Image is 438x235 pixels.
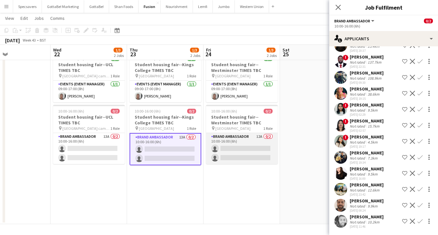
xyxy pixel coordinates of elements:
a: Comms [48,14,67,22]
span: 0/2 [111,109,120,114]
div: 137.7km [366,60,383,65]
div: 10.2km [366,220,381,224]
div: [DATE] 20:37 [350,49,384,53]
div: Not rated [350,60,366,65]
app-job-card: 09:00-17:00 (8h)1/1Student housing fair--Westminster TIMES TBC [GEOGRAPHIC_DATA]1 RoleEvents (Eve... [206,52,278,102]
div: 2 Jobs [267,53,277,58]
div: Not rated [350,140,366,145]
div: [DATE] 16:00 [350,176,384,181]
span: Brand Ambassador [334,19,370,23]
div: [DATE] 23:42 [350,192,384,197]
span: ! [343,55,348,60]
span: 1 Role [263,74,273,78]
span: 1 Role [187,74,196,78]
span: ! [343,103,348,108]
div: Not rated [350,204,366,208]
div: [PERSON_NAME] [350,182,384,188]
div: 09:00-17:00 (8h)1/1Student housing fair--Kings College TIMES TBC [GEOGRAPHIC_DATA]1 RoleEvents (E... [130,52,201,102]
span: 1 Role [110,126,120,131]
span: 1 Role [263,126,273,131]
div: 9.5km [366,172,379,176]
button: Fusion [139,0,161,13]
div: [DATE] 19:15 [350,97,384,101]
span: Edit [20,15,28,21]
span: 22 [52,51,61,58]
div: [PERSON_NAME] [350,134,384,140]
div: [PERSON_NAME] [350,150,384,156]
span: [GEOGRAPHIC_DATA] campus [62,126,110,131]
span: Wed [53,47,61,53]
app-card-role: Brand Ambassador13A0/210:00-16:00 (6h) [130,133,201,165]
app-card-role: Events (Event Manager)1/109:00-17:00 (8h)[PERSON_NAME] [206,81,278,102]
span: View [5,15,14,21]
div: [DATE] 11:46 [350,224,384,229]
div: [PERSON_NAME] [350,54,384,60]
div: Not rated [350,108,366,113]
span: Week 43 [21,38,37,43]
button: Shan Foods [109,0,139,13]
span: 1/3 [114,48,123,52]
span: 0/2 [187,109,196,114]
app-job-card: 10:00-16:00 (6h)0/2Student housing fair--UCL TIMES TBC [GEOGRAPHIC_DATA] campus1 RoleBrand Ambass... [53,105,125,164]
span: 10:00-16:00 (6h) [211,109,237,114]
app-job-card: 09:00-17:00 (8h)1/1Student housing fair--UCL TIMES TBC [GEOGRAPHIC_DATA] campus1 RoleEvents (Even... [53,52,125,102]
h3: Student housing fair--UCL TIMES TBC [53,62,125,73]
div: 2 Jobs [114,53,124,58]
h3: Job Fulfilment [329,3,438,12]
app-job-card: 10:00-16:00 (6h)0/2Student housing fair--Kings College TIMES TBC [GEOGRAPHIC_DATA]1 RoleBrand Amb... [130,105,201,165]
div: Not rated [350,156,366,161]
span: [GEOGRAPHIC_DATA] [215,74,251,78]
span: Comms [50,15,65,21]
div: 9.5km [366,108,379,113]
button: Western Union [235,0,269,13]
div: 4.5km [366,140,379,145]
span: 10:00-16:00 (6h) [58,109,84,114]
a: View [3,14,17,22]
span: ! [343,119,348,124]
button: Nourishment [161,0,193,13]
div: BST [40,38,46,43]
app-job-card: 10:00-16:00 (6h)0/2Student housing fair--Westminster TIMES TBC [GEOGRAPHIC_DATA]1 RoleBrand Ambas... [206,105,278,164]
h3: Student housing fair--UCL TIMES TBC [53,114,125,126]
h3: Student housing fair--Westminster TIMES TBC [206,114,278,126]
span: 0/2 [424,19,433,23]
button: Lemfi [193,0,213,13]
div: [DATE] 08:24 [350,208,384,213]
button: Jumbo [213,0,235,13]
div: [DATE] 19:34 [350,161,384,165]
div: Not rated [350,188,366,192]
h3: Student housing fair--Kings College TIMES TBC [130,114,201,126]
div: [PERSON_NAME] [350,166,384,172]
div: 10:00-16:00 (6h) [334,24,433,28]
div: [PERSON_NAME] [350,102,384,108]
div: Not rated [350,172,366,176]
div: [PERSON_NAME] [350,70,384,76]
span: [GEOGRAPHIC_DATA] [215,126,251,131]
div: 2 Jobs [190,53,200,58]
span: 1/3 [267,48,275,52]
div: Not rated [350,44,366,49]
button: Specsavers [13,0,42,13]
app-card-role: Brand Ambassador12A0/210:00-16:00 (6h) [206,133,278,164]
span: 1 Role [110,74,120,78]
div: Not rated [350,76,366,81]
h3: Student housing fair--Kings College TIMES TBC [130,62,201,73]
div: 25.4km [366,44,381,49]
app-card-role: Events (Event Manager)1/109:00-17:00 (8h)[PERSON_NAME] [130,81,201,102]
span: 24 [205,51,211,58]
span: Thu [130,47,138,53]
a: Edit [18,14,30,22]
span: Jobs [34,15,44,21]
div: [PERSON_NAME] [350,118,384,124]
span: [GEOGRAPHIC_DATA] [139,74,174,78]
div: [DATE] [5,37,20,43]
div: Applicants [329,31,438,46]
app-card-role: Events (Event Manager)1/109:00-17:00 (8h)[PERSON_NAME] [53,81,125,102]
div: [PERSON_NAME] [350,214,384,220]
a: Jobs [32,14,46,22]
app-card-role: Brand Ambassador13A0/210:00-16:00 (6h) [53,133,125,164]
button: GottaBe! Marketing [42,0,84,13]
